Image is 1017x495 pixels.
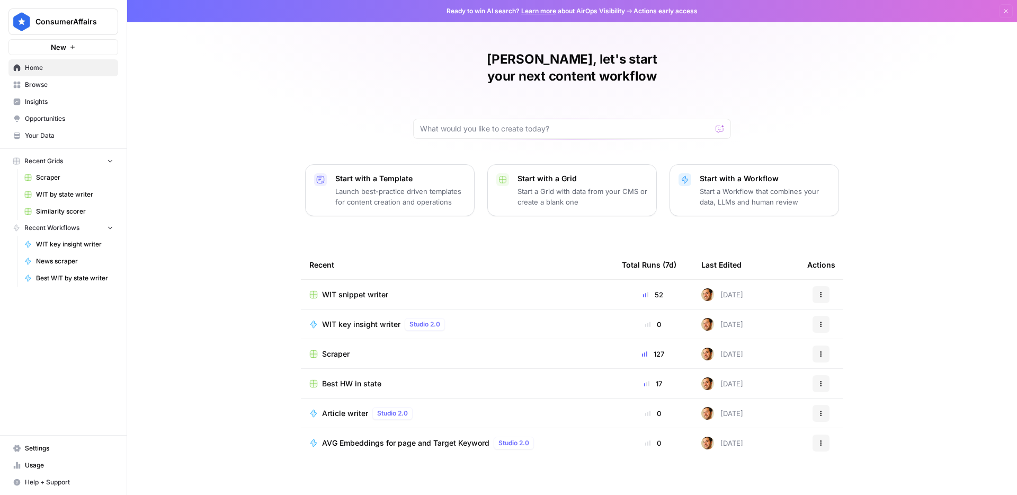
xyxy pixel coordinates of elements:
img: 7dkj40nmz46gsh6f912s7bk0kz0q [701,348,714,360]
div: [DATE] [701,437,743,449]
a: Best HW in state [309,378,605,389]
a: Article writerStudio 2.0 [309,407,605,420]
a: Scraper [309,349,605,359]
h1: [PERSON_NAME], let's start your next content workflow [413,51,731,85]
img: 7dkj40nmz46gsh6f912s7bk0kz0q [701,437,714,449]
a: Usage [8,457,118,474]
a: News scraper [20,253,118,270]
span: WIT snippet writer [322,289,388,300]
span: Browse [25,80,113,90]
span: WIT key insight writer [36,240,113,249]
div: 0 [622,438,684,448]
p: Start a Grid with data from your CMS or create a blank one [518,186,648,207]
div: Recent [309,250,605,279]
span: Scraper [322,349,350,359]
p: Start with a Workflow [700,173,830,184]
div: Actions [807,250,835,279]
span: Best HW in state [322,378,381,389]
img: 7dkj40nmz46gsh6f912s7bk0kz0q [701,288,714,301]
span: Your Data [25,131,113,140]
span: Home [25,63,113,73]
span: Opportunities [25,114,113,123]
div: Total Runs (7d) [622,250,676,279]
button: Help + Support [8,474,118,491]
a: Best WIT by state writer [20,270,118,287]
span: Recent Workflows [24,223,79,233]
button: Recent Workflows [8,220,118,236]
span: Ready to win AI search? about AirOps Visibility [447,6,625,16]
div: [DATE] [701,288,743,301]
a: Home [8,59,118,76]
button: Recent Grids [8,153,118,169]
div: [DATE] [701,348,743,360]
span: ConsumerAffairs [35,16,100,27]
div: 0 [622,408,684,419]
div: Last Edited [701,250,742,279]
button: Workspace: ConsumerAffairs [8,8,118,35]
span: WIT key insight writer [322,319,400,330]
button: Start with a WorkflowStart a Workflow that combines your data, LLMs and human review [670,164,839,216]
span: New [51,42,66,52]
span: Settings [25,444,113,453]
a: Scraper [20,169,118,186]
span: WIT by state writer [36,190,113,199]
span: Scraper [36,173,113,182]
span: Studio 2.0 [377,409,408,418]
a: Settings [8,440,118,457]
a: Your Data [8,127,118,144]
span: Studio 2.0 [409,320,440,329]
button: New [8,39,118,55]
button: Start with a GridStart a Grid with data from your CMS or create a blank one [487,164,657,216]
p: Start with a Grid [518,173,648,184]
span: Help + Support [25,478,113,487]
div: [DATE] [701,407,743,420]
span: Usage [25,461,113,470]
div: 0 [622,319,684,330]
img: 7dkj40nmz46gsh6f912s7bk0kz0q [701,407,714,420]
div: [DATE] [701,377,743,390]
a: Opportunities [8,110,118,127]
a: Browse [8,76,118,93]
a: WIT by state writer [20,186,118,203]
a: Learn more [521,7,556,15]
a: WIT snippet writer [309,289,605,300]
div: 17 [622,378,684,389]
span: Recent Grids [24,156,63,166]
a: WIT key insight writer [20,236,118,253]
p: Start with a Template [335,173,466,184]
span: AVG Embeddings for page and Target Keyword [322,438,489,448]
a: Insights [8,93,118,110]
button: Start with a TemplateLaunch best-practice driven templates for content creation and operations [305,164,475,216]
img: ConsumerAffairs Logo [12,12,31,31]
span: Article writer [322,408,368,419]
a: WIT key insight writerStudio 2.0 [309,318,605,331]
span: News scraper [36,257,113,266]
img: 7dkj40nmz46gsh6f912s7bk0kz0q [701,377,714,390]
a: Similarity scorer [20,203,118,220]
span: Actions early access [634,6,698,16]
div: 127 [622,349,684,359]
p: Start a Workflow that combines your data, LLMs and human review [700,186,830,207]
span: Studio 2.0 [498,438,529,448]
span: Insights [25,97,113,107]
div: [DATE] [701,318,743,331]
div: 52 [622,289,684,300]
span: Best WIT by state writer [36,273,113,283]
a: AVG Embeddings for page and Target KeywordStudio 2.0 [309,437,605,449]
img: 7dkj40nmz46gsh6f912s7bk0kz0q [701,318,714,331]
input: What would you like to create today? [420,123,711,134]
p: Launch best-practice driven templates for content creation and operations [335,186,466,207]
span: Similarity scorer [36,207,113,216]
